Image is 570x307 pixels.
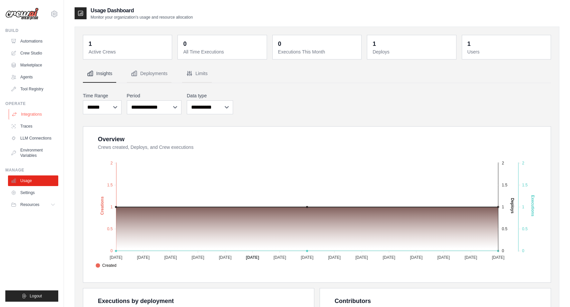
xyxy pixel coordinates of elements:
[502,205,504,209] tspan: 1
[5,8,39,20] img: Logo
[89,39,92,49] div: 1
[89,49,168,55] dt: Active Crews
[467,49,547,55] dt: Users
[191,255,204,260] tspan: [DATE]
[183,39,186,49] div: 0
[9,109,59,120] a: Integrations
[83,92,122,99] label: Time Range
[246,255,259,260] tspan: [DATE]
[96,262,117,268] span: Created
[8,121,58,132] a: Traces
[522,249,524,253] tspan: 0
[164,255,177,260] tspan: [DATE]
[373,39,376,49] div: 1
[8,60,58,70] a: Marketplace
[8,199,58,210] button: Resources
[5,167,58,173] div: Manage
[467,39,471,49] div: 1
[20,202,39,207] span: Resources
[187,92,233,99] label: Data type
[111,205,113,209] tspan: 1
[464,255,477,260] tspan: [DATE]
[83,65,116,83] button: Insights
[510,198,515,214] text: Deploys
[383,255,395,260] tspan: [DATE]
[127,92,182,99] label: Period
[301,255,313,260] tspan: [DATE]
[8,36,58,47] a: Automations
[328,255,341,260] tspan: [DATE]
[335,296,371,306] div: Contributors
[8,133,58,144] a: LLM Connections
[111,249,113,253] tspan: 0
[183,49,262,55] dt: All Time Executions
[111,161,113,165] tspan: 2
[522,205,524,209] tspan: 1
[502,227,507,231] tspan: 0.5
[273,255,286,260] tspan: [DATE]
[91,7,193,15] h2: Usage Dashboard
[5,290,58,302] button: Logout
[522,161,524,165] tspan: 2
[355,255,368,260] tspan: [DATE]
[127,65,171,83] button: Deployments
[137,255,149,260] tspan: [DATE]
[5,101,58,106] div: Operate
[110,255,122,260] tspan: [DATE]
[502,183,507,187] tspan: 1.5
[373,49,452,55] dt: Deploys
[98,144,543,151] dt: Crews created, Deploys, and Crew executions
[219,255,231,260] tspan: [DATE]
[8,145,58,161] a: Environment Variables
[278,49,357,55] dt: Executions This Month
[83,65,551,83] nav: Tabs
[30,293,42,299] span: Logout
[8,175,58,186] a: Usage
[278,39,281,49] div: 0
[98,135,125,144] div: Overview
[100,196,105,215] text: Creations
[502,249,504,253] tspan: 0
[182,65,212,83] button: Limits
[8,48,58,58] a: Crew Studio
[8,84,58,94] a: Tool Registry
[107,183,113,187] tspan: 1.5
[530,195,535,216] text: Executions
[98,296,174,306] div: Executions by deployment
[8,187,58,198] a: Settings
[8,72,58,82] a: Agents
[5,28,58,33] div: Build
[522,183,528,187] tspan: 1.5
[522,227,528,231] tspan: 0.5
[410,255,423,260] tspan: [DATE]
[437,255,450,260] tspan: [DATE]
[91,15,193,20] p: Monitor your organization's usage and resource allocation
[502,161,504,165] tspan: 2
[107,227,113,231] tspan: 0.5
[492,255,504,260] tspan: [DATE]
